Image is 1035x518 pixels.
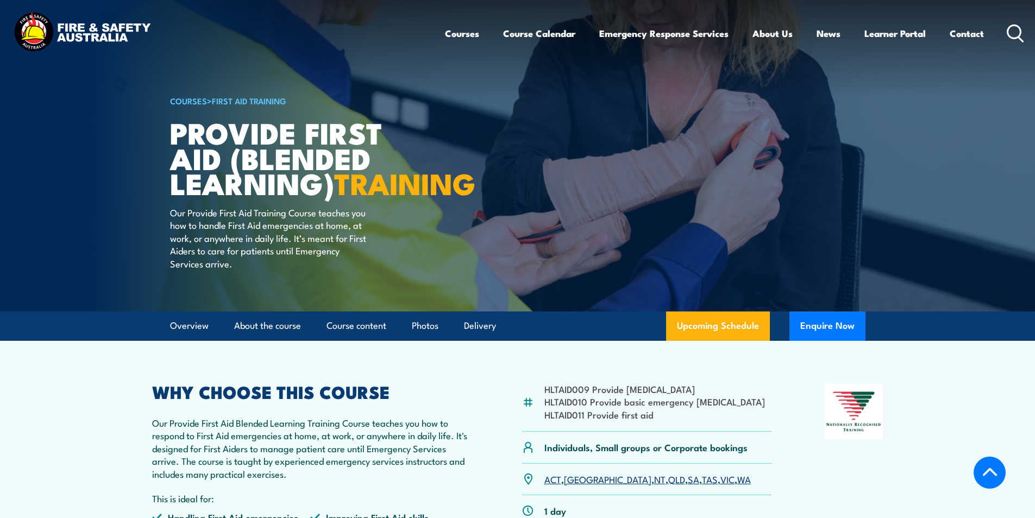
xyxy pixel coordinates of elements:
a: Photos [412,311,438,340]
a: VIC [720,472,735,485]
button: Enquire Now [789,311,865,341]
a: QLD [668,472,685,485]
p: Individuals, Small groups or Corporate bookings [544,441,748,453]
a: Contact [950,19,984,48]
a: TAS [702,472,718,485]
a: Overview [170,311,209,340]
li: HLTAID009 Provide [MEDICAL_DATA] [544,383,765,395]
a: About the course [234,311,301,340]
a: COURSES [170,95,207,107]
a: [GEOGRAPHIC_DATA] [564,472,651,485]
p: Our Provide First Aid Training Course teaches you how to handle First Aid emergencies at home, at... [170,206,368,270]
a: Upcoming Schedule [666,311,770,341]
p: This is ideal for: [152,492,469,504]
a: Courses [445,19,479,48]
a: NT [654,472,666,485]
a: About Us [752,19,793,48]
h6: > [170,94,438,107]
p: , , , , , , , [544,473,751,485]
li: HLTAID011 Provide first aid [544,408,765,421]
a: SA [688,472,699,485]
h1: Provide First Aid (Blended Learning) [170,120,438,196]
a: WA [737,472,751,485]
img: Nationally Recognised Training logo. [825,384,883,439]
a: Course Calendar [503,19,575,48]
p: 1 day [544,504,566,517]
a: First Aid Training [212,95,286,107]
a: Learner Portal [864,19,926,48]
li: HLTAID010 Provide basic emergency [MEDICAL_DATA] [544,395,765,408]
a: ACT [544,472,561,485]
h2: WHY CHOOSE THIS COURSE [152,384,469,399]
p: Our Provide First Aid Blended Learning Training Course teaches you how to respond to First Aid em... [152,416,469,480]
a: News [817,19,840,48]
strong: TRAINING [334,160,475,205]
a: Emergency Response Services [599,19,729,48]
a: Course content [327,311,386,340]
a: Delivery [464,311,496,340]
